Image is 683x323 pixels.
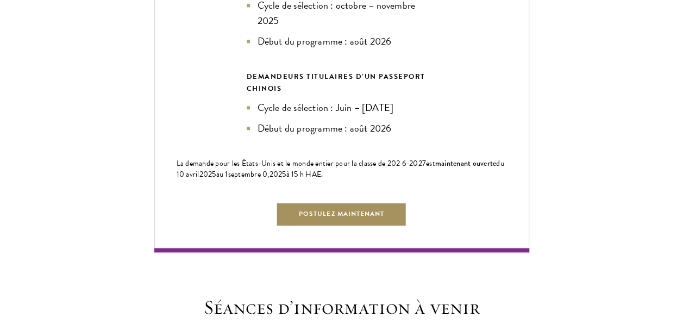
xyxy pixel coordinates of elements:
[247,71,437,95] div: DEMANDEURS TITULAIRES D’UN PASSEPORT CHINOIS
[267,169,269,180] span: ,
[247,121,437,136] li: Début du programme : août 2026
[286,169,323,180] span: à 15 h HAE.
[402,158,422,169] span: 6-202
[177,158,400,169] span: La demande pour les États-Unis et le monde entier pour la classe de 202
[177,158,504,180] span: du 10 avril
[199,169,212,180] span: 202
[212,169,216,180] span: 5
[282,169,286,180] span: 5
[435,158,497,169] span: maintenant ouverte
[276,202,407,226] a: Postulez maintenant
[422,158,426,169] span: 7
[247,34,437,49] li: Début du programme : août 2026
[154,296,529,319] h2: Séances d’information à venir
[228,169,268,180] span: septembre 0
[247,100,437,115] li: Cycle de sélection : Juin – [DATE]
[177,158,435,169] span: est
[270,169,283,180] span: 202
[216,169,228,180] span: au 1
